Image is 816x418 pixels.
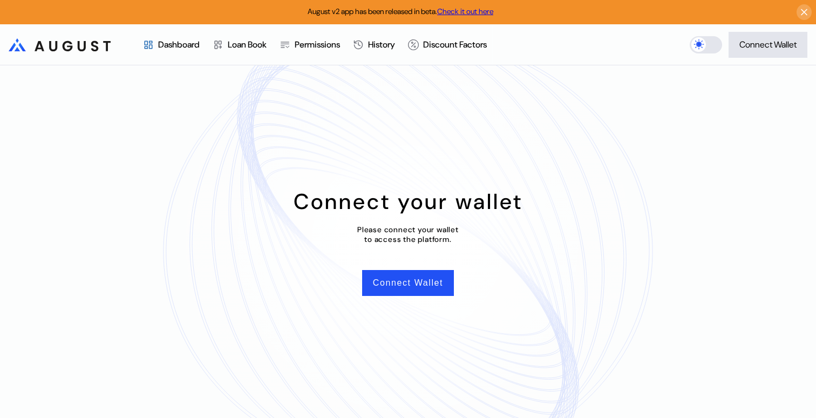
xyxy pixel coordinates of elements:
[437,6,493,16] a: Check it out here
[739,39,797,50] div: Connect Wallet
[423,39,487,50] div: Discount Factors
[729,32,807,58] button: Connect Wallet
[357,225,459,244] div: Please connect your wallet to access the platform.
[228,39,267,50] div: Loan Book
[346,25,402,65] a: History
[295,39,340,50] div: Permissions
[362,270,454,296] button: Connect Wallet
[206,25,273,65] a: Loan Book
[158,39,200,50] div: Dashboard
[368,39,395,50] div: History
[402,25,493,65] a: Discount Factors
[273,25,346,65] a: Permissions
[137,25,206,65] a: Dashboard
[308,6,493,16] span: August v2 app has been released in beta.
[294,187,523,215] div: Connect your wallet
